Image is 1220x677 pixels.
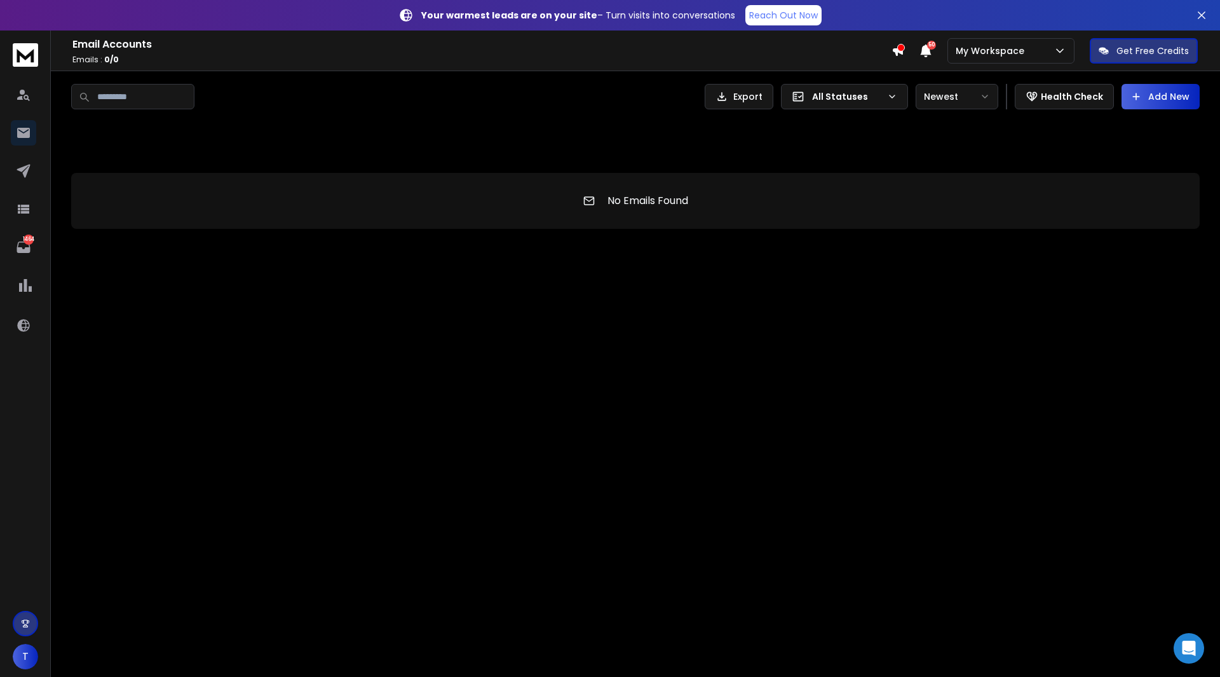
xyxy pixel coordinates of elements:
p: 1464 [24,235,34,245]
button: Add New [1122,84,1200,109]
a: 1464 [11,235,36,260]
button: T [13,644,38,669]
a: Reach Out Now [745,5,822,25]
p: Health Check [1041,90,1103,103]
p: Get Free Credits [1116,44,1189,57]
div: Open Intercom Messenger [1174,633,1204,664]
img: logo [13,43,38,67]
p: All Statuses [812,90,882,103]
p: Emails : [72,55,891,65]
button: Get Free Credits [1090,38,1198,64]
strong: Your warmest leads are on your site [421,9,597,22]
button: Health Check [1015,84,1114,109]
span: 50 [927,41,936,50]
p: No Emails Found [607,193,688,209]
span: 0 / 0 [104,54,119,65]
button: Newest [916,84,998,109]
p: My Workspace [956,44,1029,57]
p: – Turn visits into conversations [421,9,735,22]
button: Export [705,84,773,109]
h1: Email Accounts [72,37,891,52]
p: Reach Out Now [749,9,818,22]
